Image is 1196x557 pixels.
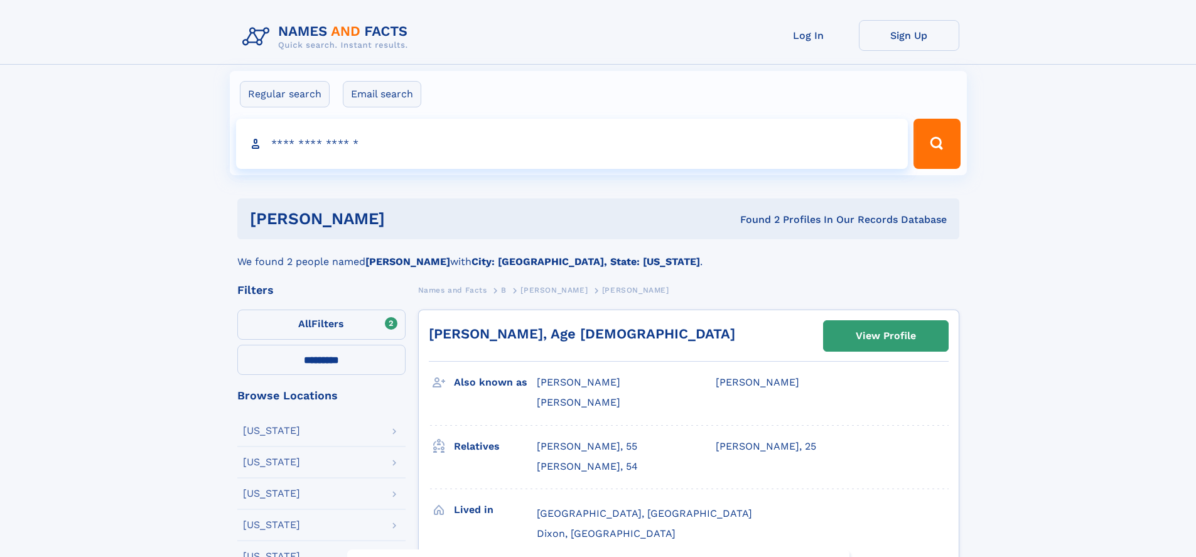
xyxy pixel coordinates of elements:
[243,489,300,499] div: [US_STATE]
[454,436,537,457] h3: Relatives
[537,527,676,539] span: Dixon, [GEOGRAPHIC_DATA]
[365,256,450,268] b: [PERSON_NAME]
[298,318,311,330] span: All
[418,282,487,298] a: Names and Facts
[716,440,816,453] a: [PERSON_NAME], 25
[856,322,916,350] div: View Profile
[243,520,300,530] div: [US_STATE]
[237,239,959,269] div: We found 2 people named with .
[501,282,507,298] a: B
[243,426,300,436] div: [US_STATE]
[758,20,859,51] a: Log In
[537,460,638,473] a: [PERSON_NAME], 54
[859,20,959,51] a: Sign Up
[250,211,563,227] h1: [PERSON_NAME]
[237,20,418,54] img: Logo Names and Facts
[237,310,406,340] label: Filters
[429,326,735,342] a: [PERSON_NAME], Age [DEMOGRAPHIC_DATA]
[237,284,406,296] div: Filters
[240,81,330,107] label: Regular search
[237,390,406,401] div: Browse Locations
[537,507,752,519] span: [GEOGRAPHIC_DATA], [GEOGRAPHIC_DATA]
[537,396,620,408] span: [PERSON_NAME]
[520,286,588,295] span: [PERSON_NAME]
[454,499,537,521] h3: Lived in
[913,119,960,169] button: Search Button
[454,372,537,393] h3: Also known as
[537,376,620,388] span: [PERSON_NAME]
[824,321,948,351] a: View Profile
[471,256,700,268] b: City: [GEOGRAPHIC_DATA], State: [US_STATE]
[602,286,669,295] span: [PERSON_NAME]
[236,119,908,169] input: search input
[243,457,300,467] div: [US_STATE]
[716,376,799,388] span: [PERSON_NAME]
[343,81,421,107] label: Email search
[501,286,507,295] span: B
[537,440,637,453] a: [PERSON_NAME], 55
[520,282,588,298] a: [PERSON_NAME]
[563,213,947,227] div: Found 2 Profiles In Our Records Database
